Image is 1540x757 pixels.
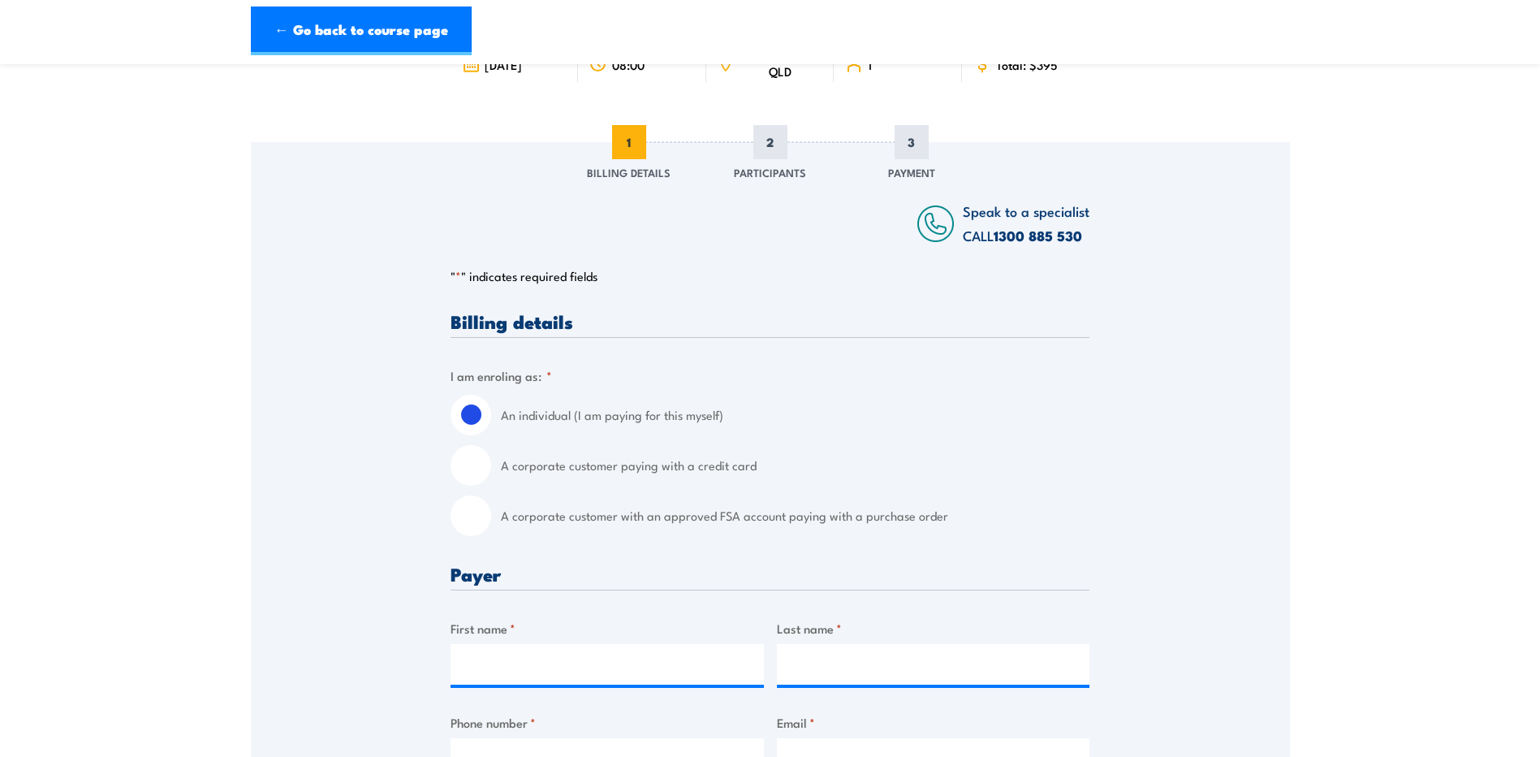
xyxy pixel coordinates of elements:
span: 2 [753,125,787,159]
label: A corporate customer paying with a credit card [501,445,1089,486]
h3: Payer [451,565,1089,583]
label: Email [777,713,1090,732]
span: Billing Details [587,164,671,180]
a: ← Go back to course page [251,6,472,55]
span: Participants [734,164,806,180]
legend: I am enroling as: [451,366,552,385]
span: 08:00 [612,58,645,71]
span: 1 [868,58,872,71]
label: Last name [777,619,1090,638]
h3: Billing details [451,312,1089,331]
p: " " indicates required fields [451,268,1089,284]
span: Speak to a specialist CALL [963,201,1089,245]
span: SALISBURY - QLD [738,50,822,78]
a: 1300 885 530 [994,225,1082,246]
span: 1 [612,125,646,159]
label: First name [451,619,764,638]
label: A corporate customer with an approved FSA account paying with a purchase order [501,495,1089,536]
span: Payment [888,164,935,180]
span: Total: $395 [996,58,1058,71]
span: 3 [895,125,929,159]
label: An individual (I am paying for this myself) [501,395,1089,435]
label: Phone number [451,713,764,732]
span: [DATE] [485,58,522,71]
